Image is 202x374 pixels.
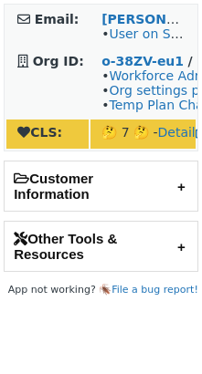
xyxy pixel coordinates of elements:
h2: Other Tools & Resources [5,222,197,271]
a: File a bug report! [112,284,198,296]
strong: Email: [35,12,80,26]
a: o-38ZV-eu1 [101,54,184,68]
strong: CLS: [17,125,62,140]
footer: App not working? 🪳 [4,281,198,299]
strong: Org ID: [33,54,84,68]
td: 🤔 7 🤔 - [90,119,196,149]
h2: Customer Information [5,161,197,211]
strong: / [188,54,193,68]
